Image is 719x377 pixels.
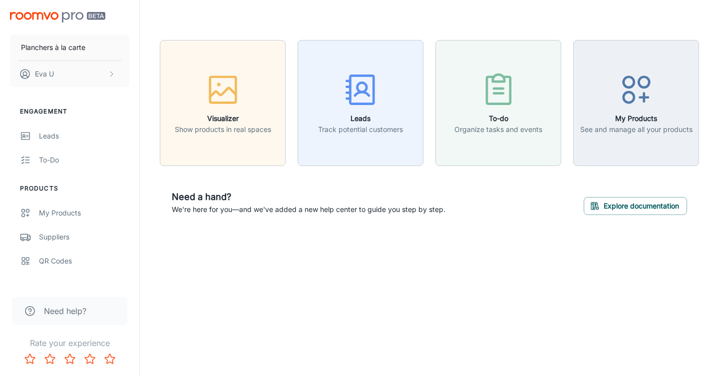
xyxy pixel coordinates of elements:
button: Explore documentation [584,197,687,215]
a: Explore documentation [584,200,687,210]
h6: To-do [454,113,542,124]
p: Track potential customers [318,124,403,135]
img: Roomvo PRO Beta [10,12,105,22]
button: To-doOrganize tasks and events [435,40,561,166]
div: Leads [39,130,129,141]
button: LeadsTrack potential customers [298,40,423,166]
h6: Need a hand? [172,190,445,204]
a: To-doOrganize tasks and events [435,97,561,107]
div: My Products [39,207,129,218]
button: VisualizerShow products in real spaces [160,40,286,166]
h6: Leads [318,113,403,124]
p: Planchers à la carte [21,42,85,53]
p: See and manage all your products [580,124,693,135]
h6: My Products [580,113,693,124]
div: QR Codes [39,255,129,266]
div: To-do [39,154,129,165]
div: Suppliers [39,231,129,242]
a: My ProductsSee and manage all your products [573,97,699,107]
button: Planchers à la carte [10,34,129,60]
a: LeadsTrack potential customers [298,97,423,107]
h6: Visualizer [175,113,271,124]
p: Eva U [35,68,54,79]
p: We're here for you—and we've added a new help center to guide you step by step. [172,204,445,215]
button: My ProductsSee and manage all your products [573,40,699,166]
p: Show products in real spaces [175,124,271,135]
button: Eva U [10,61,129,87]
p: Organize tasks and events [454,124,542,135]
